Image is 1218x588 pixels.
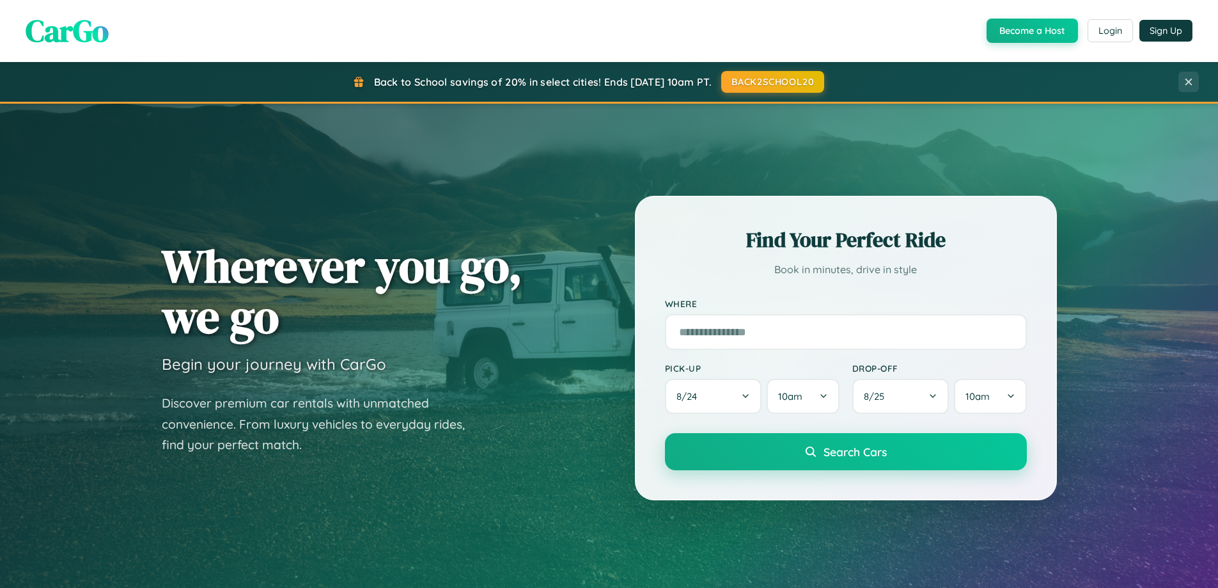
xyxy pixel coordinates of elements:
label: Pick-up [665,363,839,374]
button: 10am [954,379,1026,414]
button: 8/25 [852,379,949,414]
button: 8/24 [665,379,762,414]
p: Book in minutes, drive in style [665,260,1027,279]
button: 10am [767,379,839,414]
button: BACK2SCHOOL20 [721,71,824,93]
label: Drop-off [852,363,1027,374]
h2: Find Your Perfect Ride [665,226,1027,254]
button: Login [1088,19,1133,42]
span: Back to School savings of 20% in select cities! Ends [DATE] 10am PT. [374,75,712,88]
p: Discover premium car rentals with unmatched convenience. From luxury vehicles to everyday rides, ... [162,393,481,456]
button: Sign Up [1139,20,1192,42]
span: Search Cars [824,445,887,459]
span: 10am [965,390,990,402]
span: CarGo [26,10,109,52]
h1: Wherever you go, we go [162,241,522,342]
span: 8 / 25 [864,390,891,402]
button: Search Cars [665,433,1027,470]
h3: Begin your journey with CarGo [162,354,386,374]
span: 10am [778,390,802,402]
button: Become a Host [987,19,1078,43]
span: 8 / 24 [676,390,703,402]
label: Where [665,298,1027,309]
